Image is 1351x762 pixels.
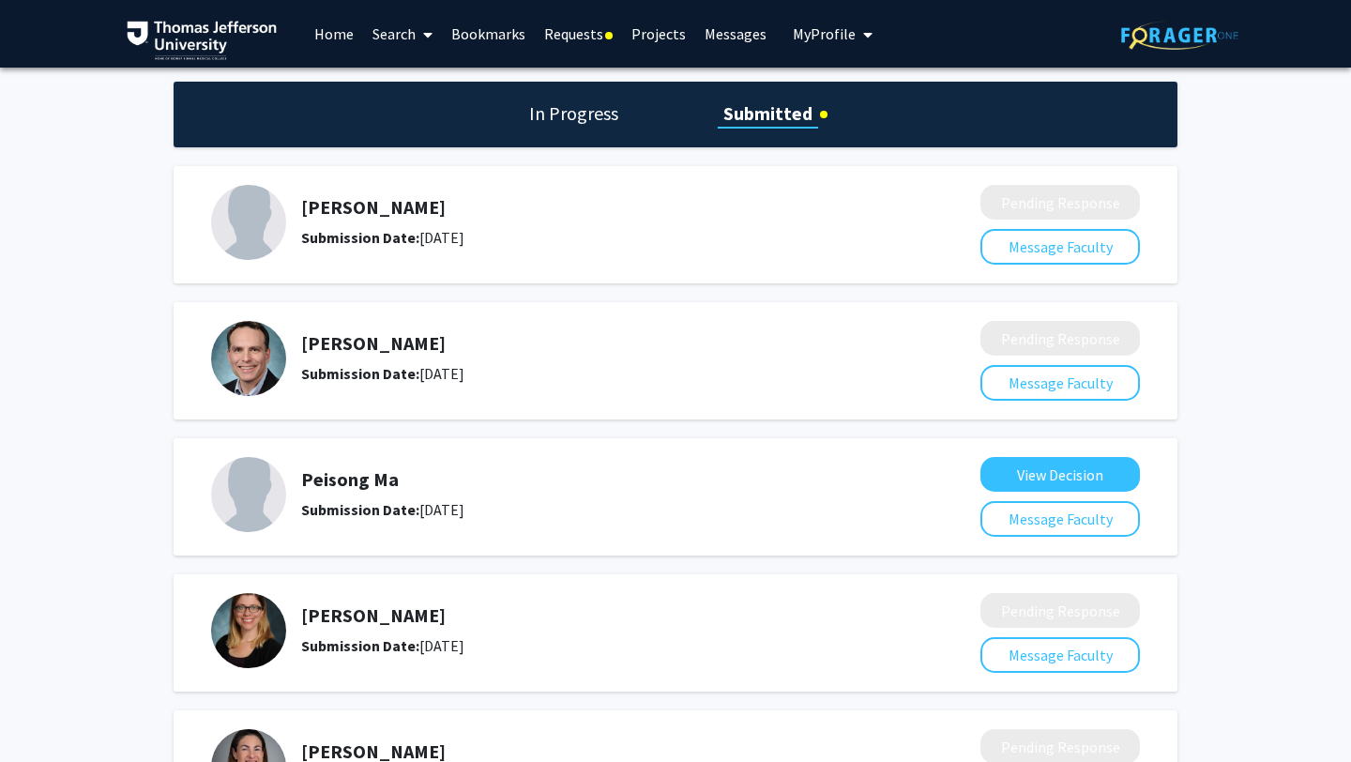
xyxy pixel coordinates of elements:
[301,468,881,491] h5: Peisong Ma
[524,100,624,127] h1: In Progress
[211,321,286,396] img: Profile Picture
[301,364,419,383] b: Submission Date:
[980,321,1140,356] button: Pending Response
[301,332,881,355] h5: [PERSON_NAME]
[980,637,1140,673] button: Message Faculty
[305,1,363,67] a: Home
[980,365,1140,401] button: Message Faculty
[980,646,1140,664] a: Message Faculty
[442,1,535,67] a: Bookmarks
[301,500,419,519] b: Submission Date:
[980,457,1140,492] button: View Decision
[301,226,881,249] div: [DATE]
[793,24,856,43] span: My Profile
[211,593,286,668] img: Profile Picture
[301,228,419,247] b: Submission Date:
[980,501,1140,537] button: Message Faculty
[980,229,1140,265] button: Message Faculty
[695,1,776,67] a: Messages
[211,185,286,260] img: Profile Picture
[301,362,881,385] div: [DATE]
[127,21,277,60] img: Thomas Jefferson University Logo
[980,237,1140,256] a: Message Faculty
[718,100,818,127] h1: Submitted
[1121,21,1238,50] img: ForagerOne Logo
[211,457,286,532] img: Profile Picture
[980,510,1140,528] a: Message Faculty
[363,1,442,67] a: Search
[980,593,1140,628] button: Pending Response
[301,634,881,657] div: [DATE]
[301,636,419,655] b: Submission Date:
[301,498,881,521] div: [DATE]
[535,1,622,67] a: Requests
[980,373,1140,392] a: Message Faculty
[622,1,695,67] a: Projects
[980,185,1140,220] button: Pending Response
[301,604,881,627] h5: [PERSON_NAME]
[301,196,881,219] h5: [PERSON_NAME]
